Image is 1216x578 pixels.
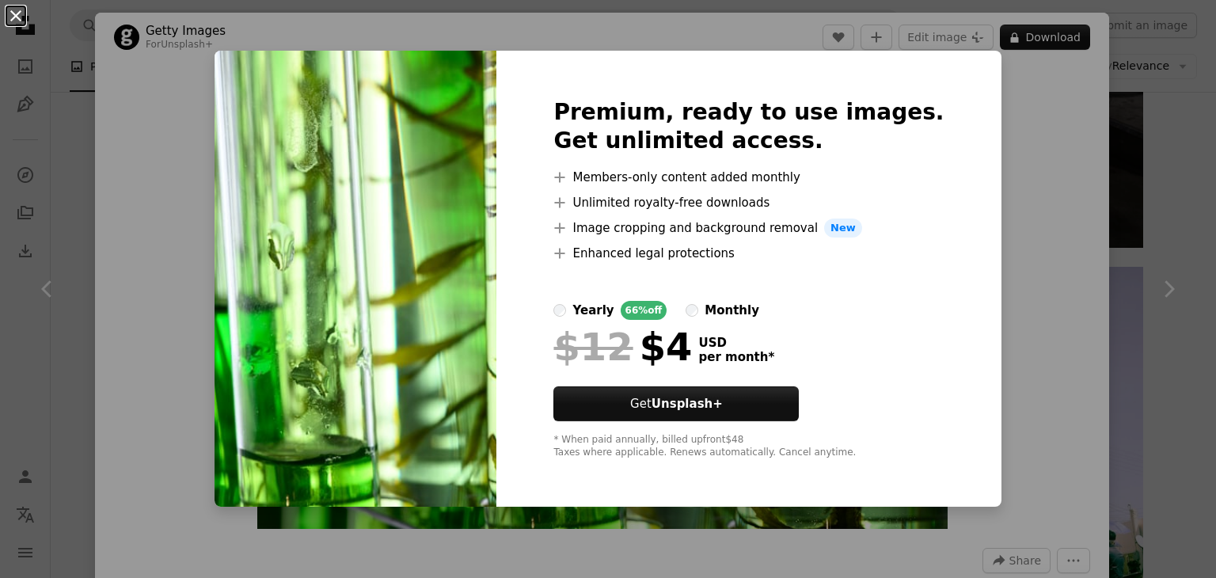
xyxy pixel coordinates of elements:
[572,301,614,320] div: yearly
[553,219,944,238] li: Image cropping and background removal
[553,326,633,367] span: $12
[553,326,692,367] div: $4
[824,219,862,238] span: New
[621,301,667,320] div: 66% off
[553,304,566,317] input: yearly66%off
[553,434,944,459] div: * When paid annually, billed upfront $48 Taxes where applicable. Renews automatically. Cancel any...
[553,168,944,187] li: Members-only content added monthly
[553,193,944,212] li: Unlimited royalty-free downloads
[553,386,799,421] button: GetUnsplash+
[553,244,944,263] li: Enhanced legal protections
[215,51,496,507] img: premium_photo-1661391809574-bb92749f8286
[698,350,774,364] span: per month *
[553,98,944,155] h2: Premium, ready to use images. Get unlimited access.
[652,397,723,411] strong: Unsplash+
[705,301,759,320] div: monthly
[686,304,698,317] input: monthly
[698,336,774,350] span: USD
